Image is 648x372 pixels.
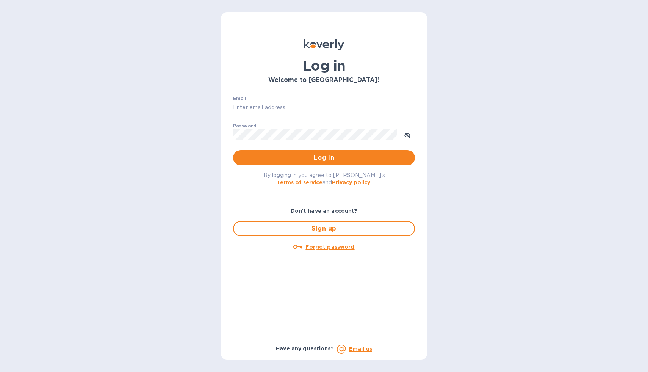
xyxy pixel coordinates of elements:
label: Email [233,96,246,101]
a: Terms of service [277,179,322,185]
a: Email us [349,346,372,352]
span: Log in [239,153,409,162]
button: Log in [233,150,415,165]
span: By logging in you agree to [PERSON_NAME]'s and . [263,172,385,185]
b: Don't have an account? [291,208,358,214]
a: Privacy policy [332,179,370,185]
label: Password [233,124,256,128]
u: Forgot password [305,244,354,250]
h1: Log in [233,58,415,74]
img: Koverly [304,39,344,50]
h3: Welcome to [GEOGRAPHIC_DATA]! [233,77,415,84]
button: Sign up [233,221,415,236]
input: Enter email address [233,102,415,113]
span: Sign up [240,224,408,233]
button: toggle password visibility [400,127,415,142]
b: Have any questions? [276,345,334,352]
